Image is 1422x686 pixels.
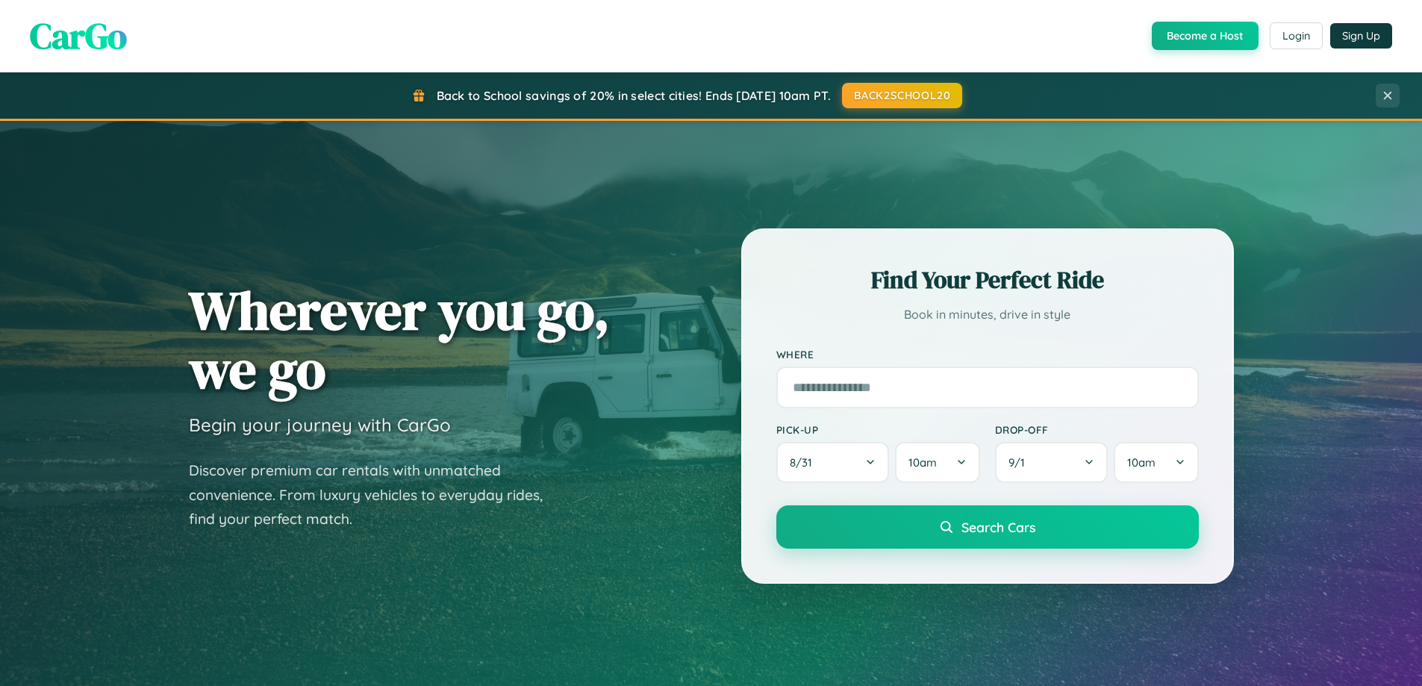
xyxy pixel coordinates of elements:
p: Book in minutes, drive in style [776,304,1199,325]
span: CarGo [30,11,127,60]
button: 10am [1114,442,1198,483]
span: 10am [1127,455,1156,470]
button: 8/31 [776,442,890,483]
button: BACK2SCHOOL20 [842,83,962,108]
label: Pick-up [776,423,980,436]
span: Search Cars [961,519,1035,535]
span: 8 / 31 [790,455,820,470]
span: 9 / 1 [1008,455,1032,470]
h3: Begin your journey with CarGo [189,414,451,436]
button: Search Cars [776,505,1199,549]
button: Become a Host [1152,22,1259,50]
label: Drop-off [995,423,1199,436]
p: Discover premium car rentals with unmatched convenience. From luxury vehicles to everyday rides, ... [189,458,562,531]
label: Where [776,348,1199,361]
button: 10am [895,442,979,483]
h2: Find Your Perfect Ride [776,264,1199,296]
button: Login [1270,22,1323,49]
button: 9/1 [995,442,1108,483]
span: 10am [908,455,937,470]
h1: Wherever you go, we go [189,281,610,399]
button: Sign Up [1330,23,1392,49]
span: Back to School savings of 20% in select cities! Ends [DATE] 10am PT. [437,88,831,103]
